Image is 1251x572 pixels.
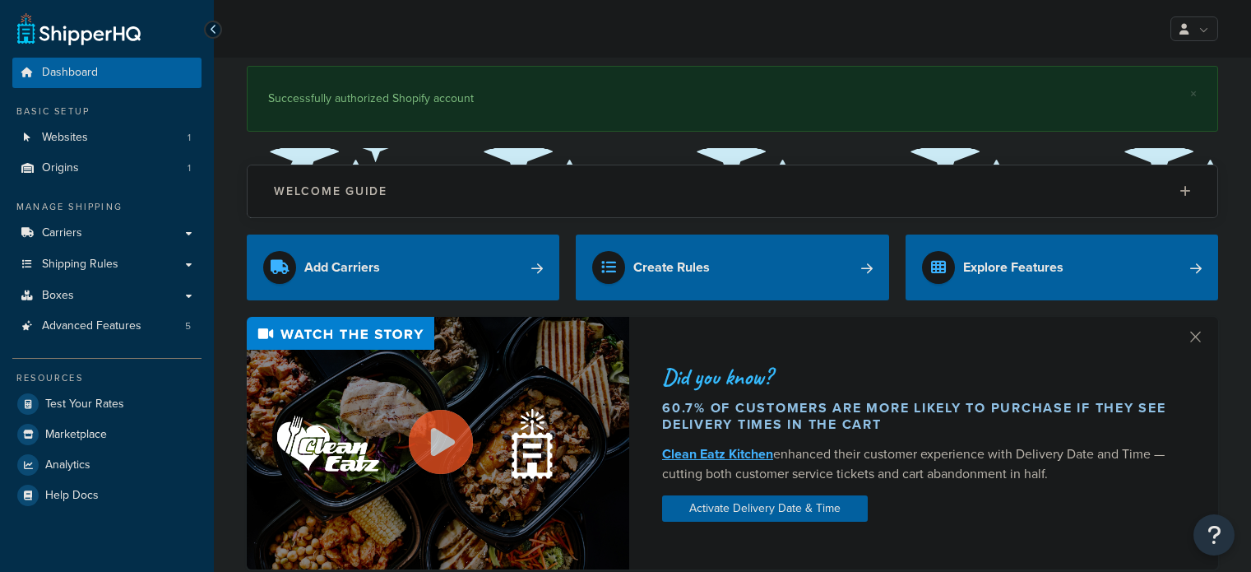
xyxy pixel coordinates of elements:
div: Create Rules [633,256,710,279]
span: 1 [188,161,191,175]
span: Shipping Rules [42,258,118,272]
li: Origins [12,153,202,184]
div: Explore Features [963,256,1063,279]
button: Open Resource Center [1193,514,1235,556]
span: 5 [185,319,191,333]
div: Successfully authorized Shopify account [268,87,1197,110]
span: Marketplace [45,428,107,442]
span: 1 [188,131,191,145]
a: Add Carriers [247,235,559,300]
a: Analytics [12,450,202,480]
div: Add Carriers [304,256,380,279]
span: Websites [42,131,88,145]
span: Origins [42,161,79,175]
span: Test Your Rates [45,398,124,412]
div: Basic Setup [12,105,202,119]
span: Boxes [42,289,74,303]
a: Dashboard [12,58,202,88]
div: Manage Shipping [12,200,202,214]
a: Boxes [12,281,202,311]
a: Test Your Rates [12,389,202,419]
a: Activate Delivery Date & Time [662,495,868,522]
a: Create Rules [576,235,888,300]
a: Advanced Features5 [12,311,202,342]
div: enhanced their customer experience with Delivery Date and Time — cutting both customer service ti... [662,444,1173,484]
li: Advanced Features [12,311,202,342]
span: Dashboard [42,66,98,80]
span: Carriers [42,226,82,240]
a: Carriers [12,218,202,249]
div: 60.7% of customers are more likely to purchase if they see delivery times in the cart [662,400,1173,433]
a: Origins1 [12,153,202,184]
h2: Welcome Guide [274,185,387,198]
a: Marketplace [12,420,202,449]
a: Shipping Rules [12,249,202,280]
div: Did you know? [662,365,1173,388]
div: Resources [12,371,202,385]
a: × [1190,87,1197,100]
span: Advanced Features [42,319,141,333]
button: Welcome Guide [248,165,1217,217]
span: Analytics [45,458,90,472]
img: Video thumbnail [247,317,629,570]
a: Explore Features [906,235,1218,300]
a: Help Docs [12,481,202,510]
li: Websites [12,123,202,153]
span: Help Docs [45,489,99,503]
a: Websites1 [12,123,202,153]
a: Clean Eatz Kitchen [662,444,773,463]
